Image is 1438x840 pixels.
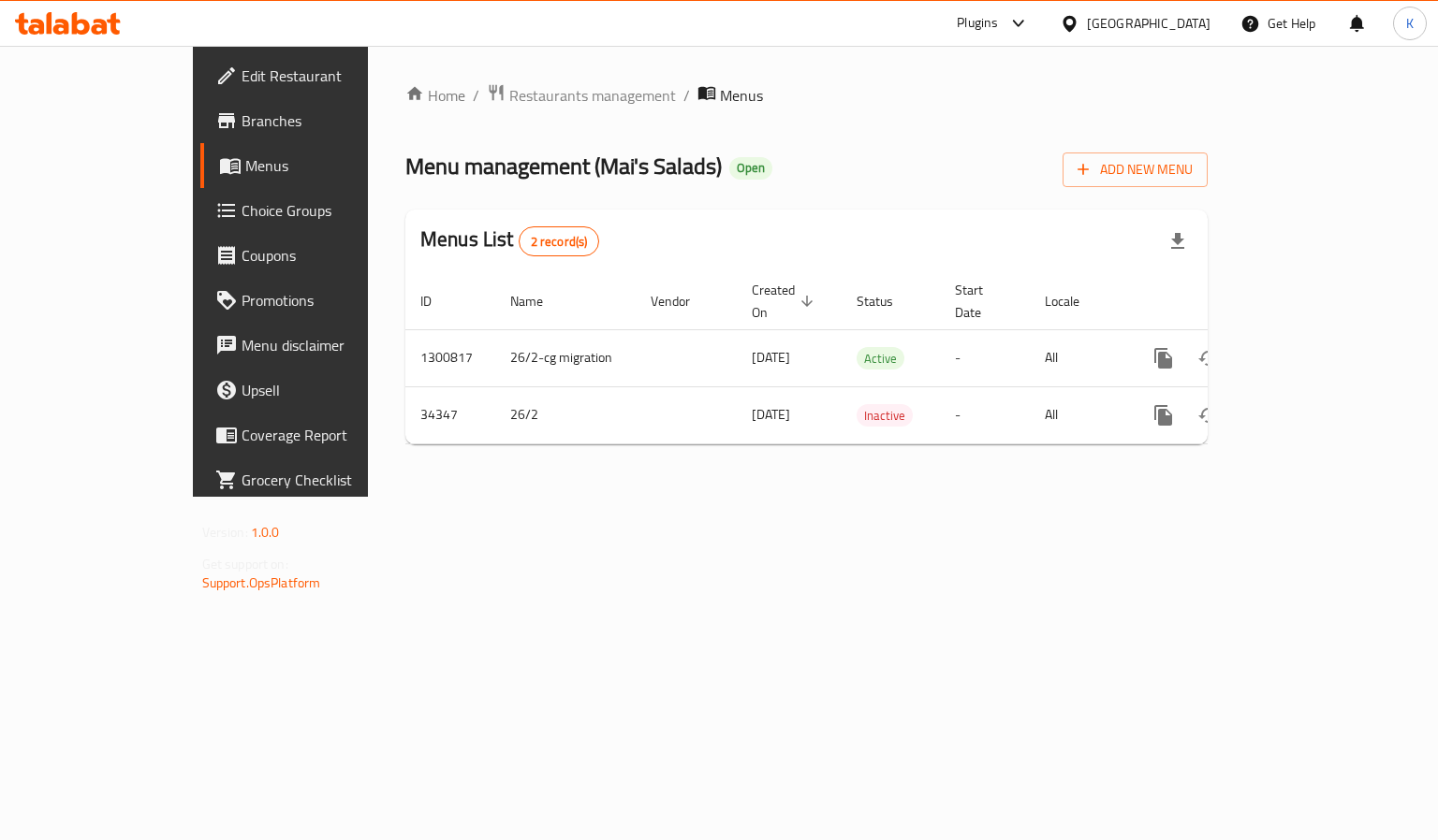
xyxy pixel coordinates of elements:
span: 2 record(s) [520,233,599,251]
div: Plugins [957,12,998,35]
td: 26/2 [495,386,636,443]
a: Home [405,84,465,107]
span: Vendor [651,290,714,312]
span: Created On [752,279,819,324]
span: Menus [720,84,763,107]
h2: Menus List [420,225,599,256]
span: Promotions [242,289,418,311]
li: / [683,84,690,107]
span: Edit Restaurant [242,65,418,87]
span: ID [420,290,456,312]
span: [DATE] [752,345,790,369]
span: Upsell [242,379,418,401]
span: Coupons [242,244,418,267]
a: Coupons [200,233,433,278]
span: Menus [245,154,418,177]
a: Grocery Checklist [200,457,433,502]
table: enhanced table [405,273,1336,444]
span: Version: [202,520,248,544]
a: Menus [200,143,433,188]
a: Choice Groups [200,188,433,233]
span: 1.0.0 [251,520,280,544]
span: Coverage Report [242,424,418,446]
span: Branches [242,109,418,132]
nav: breadcrumb [405,83,1208,108]
span: Add New Menu [1078,158,1193,181]
span: [DATE] [752,402,790,427]
span: Active [857,348,904,369]
a: Support.OpsPlatform [202,571,321,595]
span: Open [729,160,772,176]
th: Actions [1126,273,1336,330]
div: Inactive [857,404,913,427]
td: - [940,386,1030,443]
span: Menu disclaimer [242,334,418,356]
button: more [1141,393,1186,438]
a: Branches [200,98,433,143]
span: K [1406,13,1414,34]
span: Grocery Checklist [242,469,418,491]
span: Get support on: [202,552,288,576]
div: Export file [1155,219,1200,264]
td: 34347 [405,386,495,443]
div: Open [729,157,772,180]
span: Restaurants management [509,84,676,107]
button: Add New Menu [1063,152,1208,187]
button: Change Status [1186,393,1231,438]
a: Promotions [200,278,433,323]
div: [GEOGRAPHIC_DATA] [1087,13,1211,34]
div: Total records count [519,226,600,256]
a: Edit Restaurant [200,53,433,98]
li: / [473,84,479,107]
button: Change Status [1186,336,1231,381]
a: Restaurants management [487,83,676,108]
a: Menu disclaimer [200,323,433,368]
td: - [940,329,1030,386]
span: Inactive [857,405,913,427]
span: Locale [1045,290,1104,312]
button: more [1141,336,1186,381]
span: Status [857,290,917,312]
a: Upsell [200,368,433,413]
span: Menu management ( Mai's Salads ) [405,145,722,187]
td: 26/2-cg migration [495,329,636,386]
a: Coverage Report [200,413,433,457]
span: Choice Groups [242,199,418,222]
td: All [1030,386,1126,443]
div: Active [857,347,904,369]
td: 1300817 [405,329,495,386]
span: Name [510,290,567,312]
span: Start Date [955,279,1007,324]
td: All [1030,329,1126,386]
